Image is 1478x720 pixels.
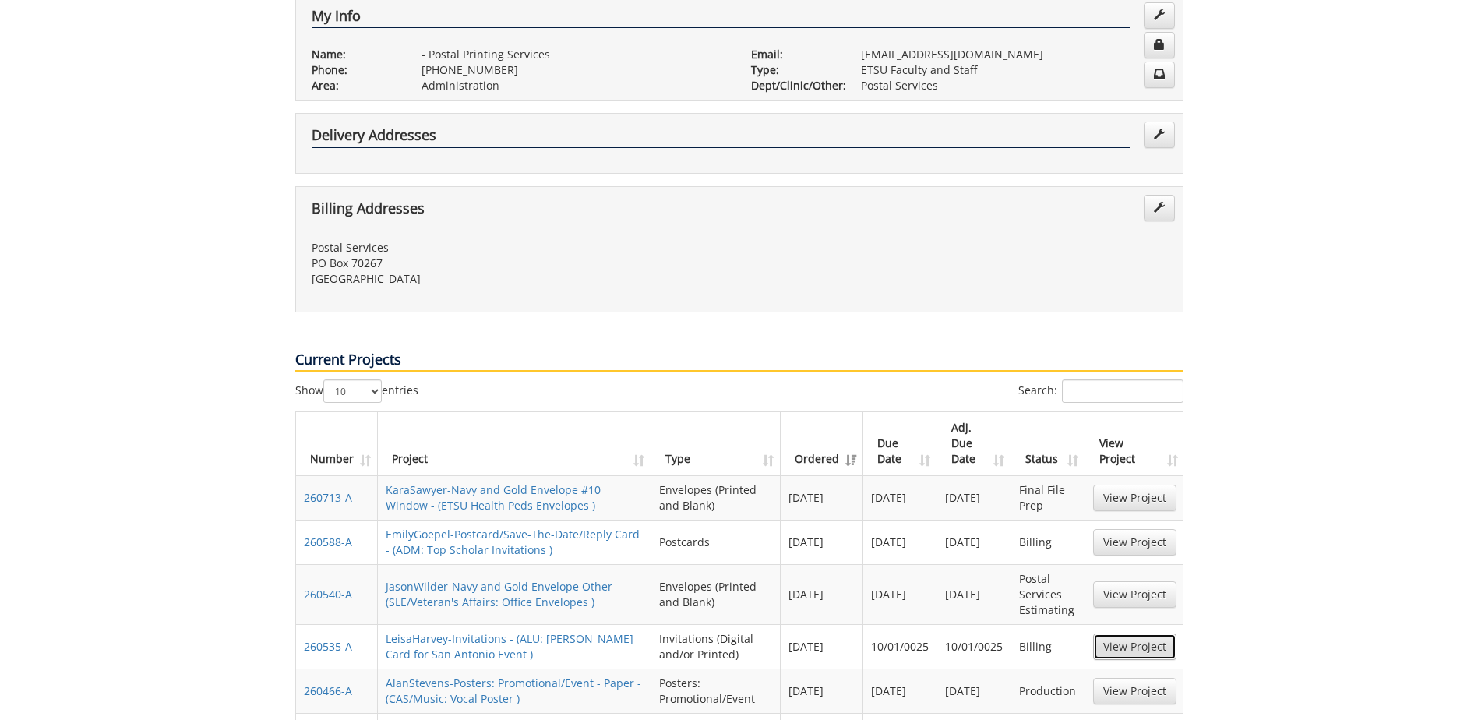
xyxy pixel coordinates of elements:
td: [DATE] [937,669,1011,713]
th: Adj. Due Date: activate to sort column ascending [937,412,1011,475]
td: [DATE] [781,564,863,624]
th: Due Date: activate to sort column ascending [863,412,937,475]
td: Postcards [651,520,781,564]
h4: Delivery Addresses [312,128,1130,148]
p: Postal Services [312,240,728,256]
td: [DATE] [781,475,863,520]
td: [DATE] [937,475,1011,520]
select: Showentries [323,379,382,403]
a: View Project [1093,529,1176,556]
p: PO Box 70267 [312,256,728,271]
td: Final File Prep [1011,475,1085,520]
td: Envelopes (Printed and Blank) [651,475,781,520]
td: Billing [1011,624,1085,669]
a: AlanStevens-Posters: Promotional/Event - Paper - (CAS/Music: Vocal Poster ) [386,676,641,706]
input: Search: [1062,379,1183,403]
label: Search: [1018,379,1183,403]
a: View Project [1093,485,1176,511]
a: Edit Addresses [1144,195,1175,221]
a: View Project [1093,634,1176,660]
a: Edit Info [1144,2,1175,29]
a: KaraSawyer-Navy and Gold Envelope #10 Window - (ETSU Health Peds Envelopes ) [386,482,601,513]
td: 10/01/0025 [937,624,1011,669]
td: [DATE] [781,624,863,669]
th: Project: activate to sort column ascending [378,412,652,475]
td: Posters: Promotional/Event [651,669,781,713]
p: Type: [751,62,838,78]
td: [DATE] [781,669,863,713]
p: [EMAIL_ADDRESS][DOMAIN_NAME] [861,47,1167,62]
a: JasonWilder-Navy and Gold Envelope Other - (SLE/Veteran's Affairs: Office Envelopes ) [386,579,619,609]
p: Administration [422,78,728,94]
td: [DATE] [781,520,863,564]
a: Change Password [1144,32,1175,58]
td: [DATE] [937,564,1011,624]
a: View Project [1093,678,1176,704]
p: - Postal Printing Services [422,47,728,62]
p: ETSU Faculty and Staff [861,62,1167,78]
a: 260540-A [304,587,352,602]
td: [DATE] [863,564,937,624]
td: [DATE] [863,475,937,520]
h4: Billing Addresses [312,201,1130,221]
td: Envelopes (Printed and Blank) [651,564,781,624]
td: Postal Services Estimating [1011,564,1085,624]
td: [DATE] [937,520,1011,564]
p: Name: [312,47,398,62]
th: Ordered: activate to sort column ascending [781,412,863,475]
p: [PHONE_NUMBER] [422,62,728,78]
td: Invitations (Digital and/or Printed) [651,624,781,669]
td: Production [1011,669,1085,713]
th: View Project: activate to sort column ascending [1085,412,1184,475]
a: Change Communication Preferences [1144,62,1175,88]
td: [DATE] [863,669,937,713]
th: Type: activate to sort column ascending [651,412,781,475]
a: LeisaHarvey-Invitations - (ALU: [PERSON_NAME] Card for San Antonio Event ) [386,631,633,662]
a: Edit Addresses [1144,122,1175,148]
a: View Project [1093,581,1176,608]
a: 260466-A [304,683,352,698]
a: EmilyGoepel-Postcard/Save-The-Date/Reply Card - (ADM: Top Scholar Invitations ) [386,527,640,557]
p: Current Projects [295,350,1183,372]
p: [GEOGRAPHIC_DATA] [312,271,728,287]
a: 260713-A [304,490,352,505]
p: Dept/Clinic/Other: [751,78,838,94]
label: Show entries [295,379,418,403]
a: 260535-A [304,639,352,654]
td: [DATE] [863,520,937,564]
th: Status: activate to sort column ascending [1011,412,1085,475]
p: Postal Services [861,78,1167,94]
h4: My Info [312,9,1130,29]
th: Number: activate to sort column ascending [296,412,378,475]
p: Area: [312,78,398,94]
a: 260588-A [304,535,352,549]
td: Billing [1011,520,1085,564]
p: Email: [751,47,838,62]
td: 10/01/0025 [863,624,937,669]
p: Phone: [312,62,398,78]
